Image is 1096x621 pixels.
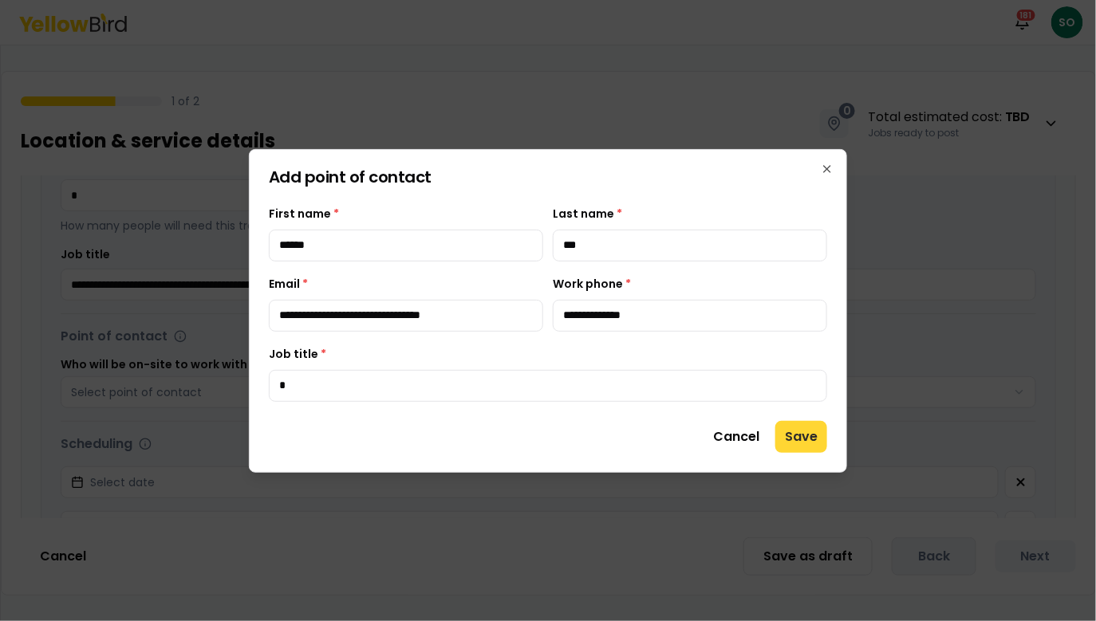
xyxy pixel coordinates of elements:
[553,206,622,222] label: Last name
[269,206,339,222] label: First name
[553,276,631,292] label: Work phone
[704,421,769,453] button: Cancel
[269,276,308,292] label: Email
[775,421,827,453] button: Save
[269,346,326,362] label: Job title
[269,169,827,185] h2: Add point of contact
